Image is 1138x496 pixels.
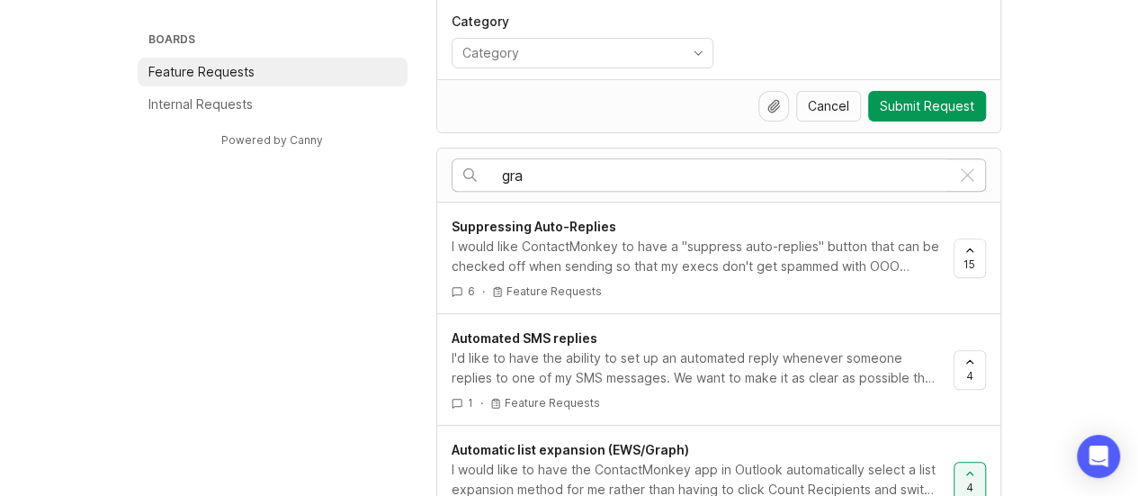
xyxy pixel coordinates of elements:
span: 4 [966,480,973,495]
span: 4 [966,368,973,383]
input: Category [462,43,682,63]
div: · [482,284,485,299]
span: Cancel [808,97,849,115]
button: Cancel [796,91,861,122]
a: Automated SMS repliesI'd like to have the ability to set up an automated reply whenever someone r... [452,329,954,410]
input: Search… [502,166,950,185]
a: Suppressing Auto-RepliesI would like ContactMonkey to have a "suppress auto-replies" button that ... [452,217,954,299]
div: I would like ContactMonkey to have a "suppress auto-replies" button that can be checked off when ... [452,237,939,276]
p: Internal Requests [148,95,253,113]
span: Suppressing Auto-Replies [452,219,616,234]
a: Powered by Canny [219,130,326,150]
span: Automatic list expansion (EWS/Graph) [452,442,689,457]
div: Open Intercom Messenger [1077,435,1120,478]
h3: Boards [145,29,408,54]
div: I'd like to have the ability to set up an automated reply whenever someone replies to one of my S... [452,348,939,388]
button: 4 [954,350,986,390]
div: · [480,395,483,410]
a: Feature Requests [138,58,408,86]
p: Feature Requests [506,284,602,299]
div: toggle menu [452,38,713,68]
p: Category [452,13,713,31]
a: Internal Requests [138,90,408,119]
span: Automated SMS replies [452,330,597,346]
span: 6 [468,284,475,299]
span: Submit Request [880,97,974,115]
span: 1 [468,395,473,410]
span: 15 [963,257,975,272]
button: Submit Request [868,91,986,122]
button: 15 [954,239,986,278]
p: Feature Requests [505,396,600,410]
p: Feature Requests [148,63,255,81]
svg: toggle icon [684,46,712,60]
